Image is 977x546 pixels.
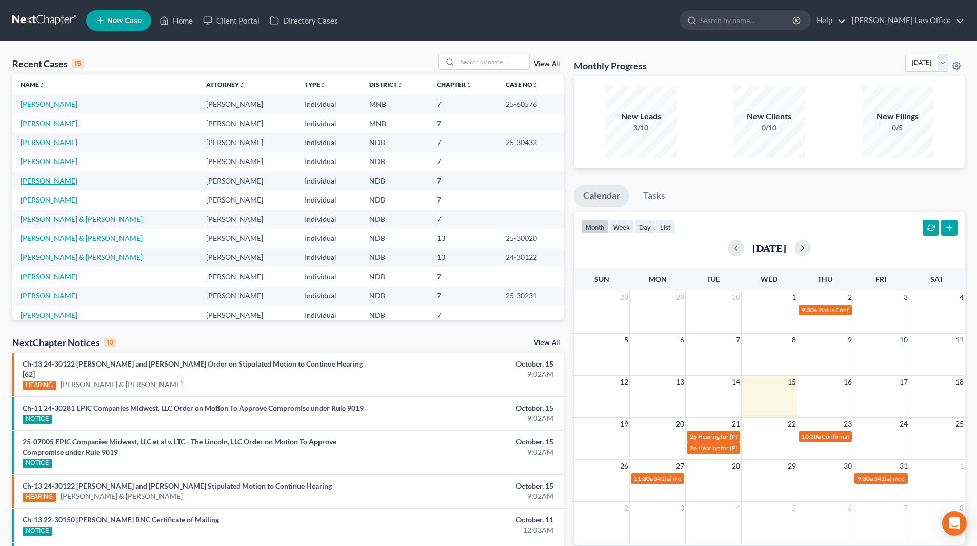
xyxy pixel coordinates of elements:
[899,418,909,430] span: 24
[733,123,805,133] div: 0/10
[690,444,697,452] span: 2p
[623,334,629,346] span: 5
[847,502,853,514] span: 6
[198,267,296,286] td: [PERSON_NAME]
[198,306,296,325] td: [PERSON_NAME]
[497,94,564,113] td: 25-60576
[700,11,794,30] input: Search by name...
[198,229,296,248] td: [PERSON_NAME]
[39,82,45,88] i: unfold_more
[198,94,296,113] td: [PERSON_NAME]
[787,376,797,388] span: 15
[23,403,364,412] a: Ch-11 24-30281 EPIC Companies Midwest, LLC Order on Motion To Approve Compromise under Rule 9019
[675,376,685,388] span: 13
[429,133,497,152] td: 7
[361,133,429,152] td: NDB
[383,413,553,423] div: 9:02AM
[959,291,965,304] span: 4
[818,275,832,284] span: Thu
[361,114,429,133] td: MNB
[21,157,77,166] a: [PERSON_NAME]
[296,229,361,248] td: Individual
[429,152,497,171] td: 7
[619,418,629,430] span: 19
[21,272,77,281] a: [PERSON_NAME]
[858,475,873,482] span: 9:30a
[429,94,497,113] td: 7
[21,138,77,147] a: [PERSON_NAME]
[954,376,965,388] span: 18
[802,306,817,314] span: 9:30a
[959,460,965,472] span: 1
[397,82,403,88] i: unfold_more
[903,291,909,304] span: 3
[154,11,198,30] a: Home
[383,359,553,369] div: October, 15
[594,275,609,284] span: Sun
[21,119,77,128] a: [PERSON_NAME]
[679,502,685,514] span: 3
[634,220,655,234] button: day
[609,220,634,234] button: week
[12,57,84,70] div: Recent Cases
[198,114,296,133] td: [PERSON_NAME]
[296,171,361,190] td: Individual
[791,502,797,514] span: 5
[649,275,667,284] span: Mon
[429,248,497,267] td: 13
[731,460,741,472] span: 28
[843,418,853,430] span: 23
[574,59,647,72] h3: Monthly Progress
[787,460,797,472] span: 29
[534,339,560,347] a: View All
[634,185,674,207] a: Tasks
[21,215,143,224] a: [PERSON_NAME] & [PERSON_NAME]
[296,287,361,306] td: Individual
[497,229,564,248] td: 25-30020
[791,334,797,346] span: 8
[361,287,429,306] td: NDB
[296,133,361,152] td: Individual
[619,376,629,388] span: 12
[429,267,497,286] td: 7
[21,311,77,319] a: [PERSON_NAME]
[21,291,77,300] a: [PERSON_NAME]
[847,291,853,304] span: 2
[383,515,553,525] div: October, 11
[383,525,553,535] div: 12:03AM
[21,253,143,261] a: [PERSON_NAME] & [PERSON_NAME]
[429,114,497,133] td: 7
[361,190,429,209] td: NDB
[383,481,553,491] div: October, 15
[623,502,629,514] span: 2
[862,111,933,123] div: New Filings
[899,460,909,472] span: 31
[265,11,343,30] a: Directory Cases
[23,527,52,536] div: NOTICE
[383,369,553,379] div: 9:02AM
[361,306,429,325] td: NDB
[23,359,363,378] a: Ch-13 24-30122 [PERSON_NAME] and [PERSON_NAME] Order on Stipulated Motion to Continue Hearing [62]
[654,475,753,482] span: 341(a) meeting for [PERSON_NAME]
[752,242,786,253] h2: [DATE]
[206,80,245,88] a: Attorneyunfold_more
[239,82,245,88] i: unfold_more
[21,99,77,108] a: [PERSON_NAME]
[23,381,56,390] div: HEARING
[679,334,685,346] span: 6
[954,418,965,430] span: 25
[731,291,741,304] span: 30
[23,493,56,502] div: HEARING
[361,248,429,267] td: NDB
[296,210,361,229] td: Individual
[296,114,361,133] td: Individual
[361,267,429,286] td: NDB
[61,379,183,390] a: [PERSON_NAME] & [PERSON_NAME]
[731,418,741,430] span: 21
[429,287,497,306] td: 7
[787,418,797,430] span: 22
[23,481,332,490] a: Ch-13 24-30122 [PERSON_NAME] and [PERSON_NAME] Stipulated Motion to Continue Hearing
[107,17,142,25] span: New Case
[369,80,403,88] a: Districtunfold_more
[383,447,553,457] div: 9:02AM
